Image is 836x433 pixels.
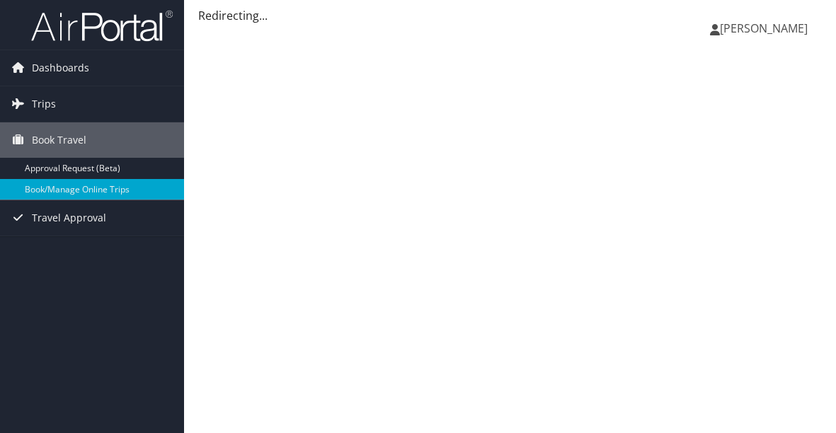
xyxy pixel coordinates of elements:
span: Trips [32,86,56,122]
span: Travel Approval [32,200,106,236]
img: airportal-logo.png [31,9,173,42]
div: Redirecting... [198,7,822,24]
span: [PERSON_NAME] [720,21,808,36]
span: Dashboards [32,50,89,86]
a: [PERSON_NAME] [710,7,822,50]
span: Book Travel [32,122,86,158]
